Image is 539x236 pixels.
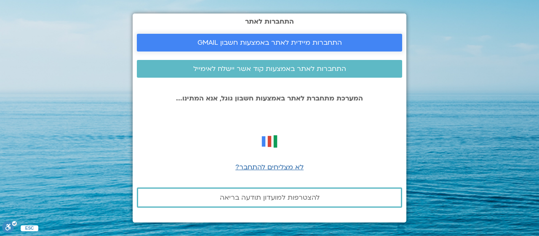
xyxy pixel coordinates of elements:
a: לא מצליחים להתחבר? [235,163,304,172]
span: התחברות מיידית לאתר באמצעות חשבון GMAIL [197,39,342,46]
p: המערכת מתחברת לאתר באמצעות חשבון גוגל, אנא המתינו... [137,95,402,102]
a: התחברות מיידית לאתר באמצעות חשבון GMAIL [137,34,402,52]
a: התחברות לאתר באמצעות קוד אשר יישלח לאימייל [137,60,402,78]
a: להצטרפות למועדון תודעה בריאה [137,187,402,208]
h2: התחברות לאתר [137,18,402,25]
span: התחברות לאתר באמצעות קוד אשר יישלח לאימייל [193,65,346,73]
span: להצטרפות למועדון תודעה בריאה [220,194,320,201]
